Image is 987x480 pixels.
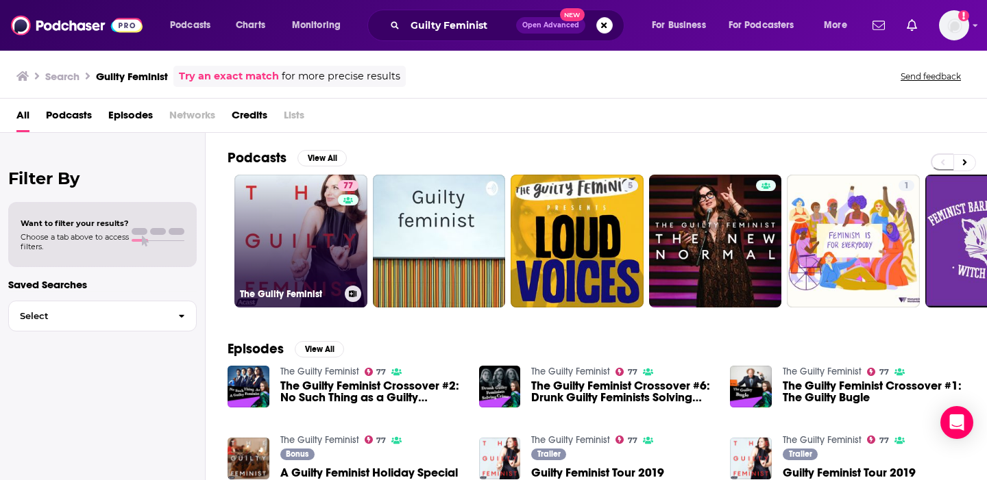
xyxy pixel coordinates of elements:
a: 1 [899,180,914,191]
button: Send feedback [897,71,965,82]
span: 77 [376,438,386,444]
button: Show profile menu [939,10,969,40]
a: Charts [227,14,273,36]
div: Search podcasts, credits, & more... [380,10,637,41]
span: Trailer [537,450,561,458]
div: Open Intercom Messenger [940,406,973,439]
span: 77 [343,179,353,193]
a: 77 [338,180,358,191]
button: View All [295,341,344,357]
img: Guilty Feminist Tour 2019 [479,438,521,479]
span: Charts [236,16,265,35]
a: EpisodesView All [228,340,344,357]
button: open menu [160,14,228,36]
h3: Guilty Feminist [96,70,168,83]
span: 77 [376,369,386,375]
a: The Guilty Feminist [280,434,359,446]
span: Want to filter your results? [21,218,129,228]
a: The Guilty Feminist Crossover #6: Drunk Guilty Feminists Solving Crime [531,380,714,403]
h2: Episodes [228,340,284,357]
a: 77 [365,435,387,444]
span: For Business [652,16,706,35]
h2: Filter By [8,168,197,188]
a: The Guilty Feminist [531,366,610,377]
button: open menu [642,14,723,36]
a: The Guilty Feminist Crossover #1: The Guilty Bugle [783,380,965,403]
a: The Guilty Feminist [531,434,610,446]
a: 1 [787,175,920,307]
button: open menu [720,14,814,36]
a: The Guilty Feminist Crossover #2: No Such Thing as a Guilty Feminist [280,380,463,403]
span: More [824,16,847,35]
a: 77 [365,368,387,376]
span: Open Advanced [522,22,579,29]
button: Select [8,301,197,331]
span: Select [9,312,167,320]
a: The Guilty Feminist [783,366,862,377]
button: open menu [282,14,358,36]
span: 77 [628,438,637,444]
span: Monitoring [292,16,341,35]
a: The Guilty Feminist [280,366,359,377]
a: 77The Guilty Feminist [234,175,367,307]
span: 77 [879,369,889,375]
span: New [560,8,585,21]
input: Search podcasts, credits, & more... [405,14,516,36]
a: Guilty Feminist Tour 2019 [531,467,664,479]
span: All [16,104,29,132]
img: Podchaser - Follow, Share and Rate Podcasts [11,12,143,38]
img: The Guilty Feminist Crossover #1: The Guilty Bugle [730,366,772,407]
img: The Guilty Feminist Crossover #6: Drunk Guilty Feminists Solving Crime [479,366,521,407]
span: Logged in as megcassidy [939,10,969,40]
a: Episodes [108,104,153,132]
a: Show notifications dropdown [867,14,890,37]
a: The Guilty Feminist [783,434,862,446]
span: For Podcasters [729,16,794,35]
span: Lists [284,104,304,132]
a: Show notifications dropdown [901,14,923,37]
a: 77 [616,368,637,376]
button: View All [297,150,347,166]
a: 77 [867,435,889,444]
span: 77 [628,369,637,375]
img: A Guilty Feminist Holiday Special [228,438,269,479]
span: Bonus [286,450,308,458]
span: 5 [628,179,633,193]
span: for more precise results [282,68,400,84]
a: Guilty Feminist Tour 2019 [783,467,916,479]
a: 5 [622,180,638,191]
a: 5 [511,175,644,307]
a: 77 [616,435,637,444]
svg: Add a profile image [958,10,969,21]
img: User Profile [939,10,969,40]
img: The Guilty Feminist Crossover #2: No Such Thing as a Guilty Feminist [228,366,269,407]
h2: Podcasts [228,149,287,166]
span: 77 [879,438,889,444]
button: Open AdvancedNew [516,17,585,34]
a: Podcasts [46,104,92,132]
a: Credits [232,104,267,132]
button: open menu [814,14,864,36]
a: A Guilty Feminist Holiday Special [280,467,458,479]
h3: Search [45,70,80,83]
h3: The Guilty Feminist [240,288,339,300]
img: Guilty Feminist Tour 2019 [730,438,772,479]
span: 1 [904,179,909,193]
p: Saved Searches [8,278,197,291]
a: 77 [867,368,889,376]
span: Choose a tab above to access filters. [21,232,129,251]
